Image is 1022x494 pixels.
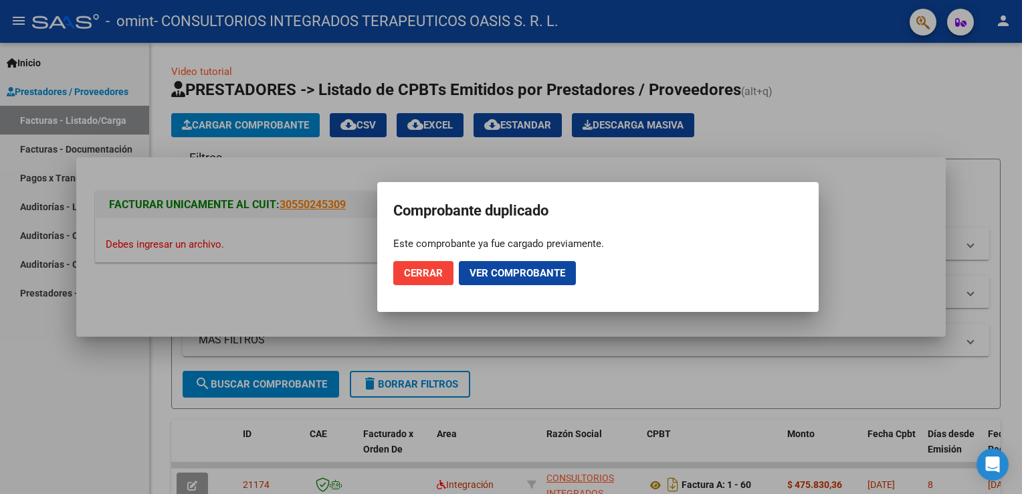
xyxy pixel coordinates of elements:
[393,261,453,285] button: Cerrar
[459,261,576,285] button: Ver comprobante
[393,198,803,224] h2: Comprobante duplicado
[977,448,1009,481] div: Open Intercom Messenger
[393,237,803,250] div: Este comprobante ya fue cargado previamente.
[404,267,443,279] span: Cerrar
[470,267,565,279] span: Ver comprobante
